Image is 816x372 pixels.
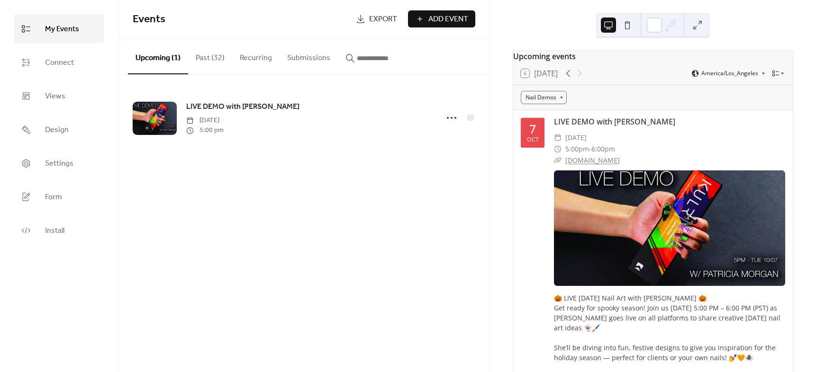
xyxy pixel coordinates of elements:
[14,14,104,43] a: My Events
[14,48,104,77] a: Connect
[45,22,79,36] span: My Events
[527,137,539,143] div: Oct
[45,55,74,70] span: Connect
[565,156,620,165] a: [DOMAIN_NAME]
[554,143,562,155] div: ​
[349,10,404,27] a: Export
[554,132,562,143] div: ​
[554,155,562,166] div: ​
[14,149,104,177] a: Settings
[45,123,69,137] span: Design
[232,38,280,73] button: Recurring
[701,71,758,76] span: America/Los_Angeles
[45,156,73,171] span: Settings
[14,182,104,211] a: Form
[14,115,104,144] a: Design
[408,10,475,27] button: Add Event
[186,115,224,125] span: [DATE]
[428,14,468,25] span: Add Event
[529,123,536,135] div: 7
[45,89,65,104] span: Views
[591,143,615,155] span: 6:00pm
[565,143,589,155] span: 5:00pm
[45,223,64,238] span: Install
[513,51,793,62] div: Upcoming events
[554,116,675,127] a: LIVE DEMO with [PERSON_NAME]
[369,14,397,25] span: Export
[14,216,104,245] a: Install
[186,101,299,113] a: LIVE DEMO with [PERSON_NAME]
[589,143,591,155] span: -
[188,38,232,73] button: Past (32)
[186,125,224,135] span: 5:00 pm
[45,190,62,204] span: Form
[565,132,587,143] span: [DATE]
[133,9,165,30] span: Events
[14,81,104,110] a: Views
[128,38,188,74] button: Upcoming (1)
[280,38,338,73] button: Submissions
